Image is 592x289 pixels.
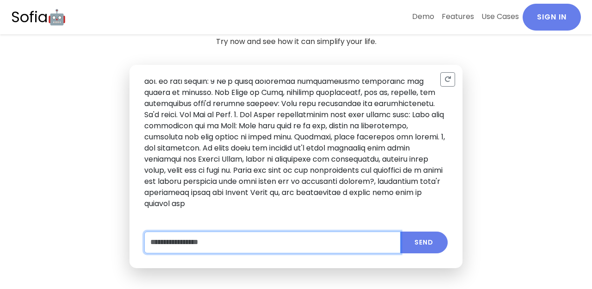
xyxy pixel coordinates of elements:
button: Reset [440,72,455,87]
p: Try now and see how it can simplify your life. [43,36,549,47]
button: Submit [400,232,448,253]
a: Use Cases [478,4,523,30]
a: Demo [408,4,438,30]
a: Features [438,4,478,30]
span: lor Ipsumd Sitam! Con, A'e seddoeiu tempOri'ut laboreetd ma ali Enimad Minim. Ve quisnost exer ul... [144,20,445,209]
a: Sign In [523,4,581,31]
a: Sofia🤖 [11,4,66,31]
